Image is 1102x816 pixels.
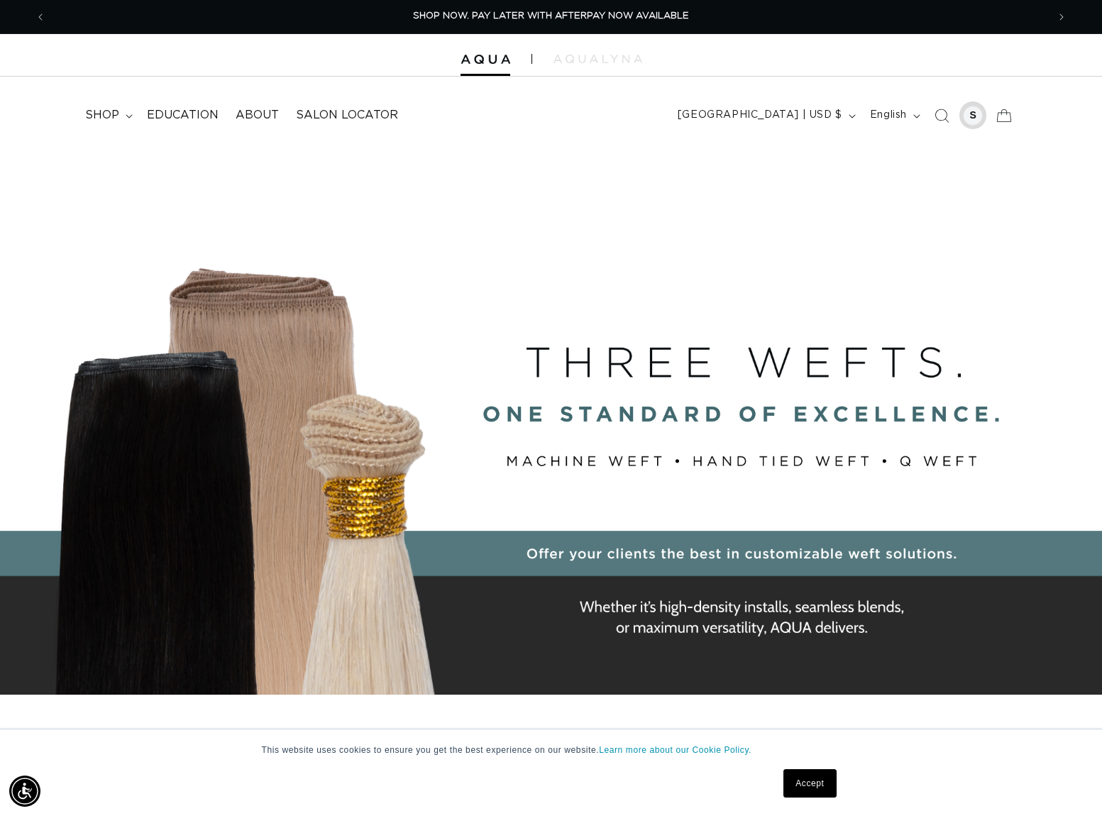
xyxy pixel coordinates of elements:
[599,745,751,755] a: Learn more about our Cookie Policy.
[678,108,842,123] span: [GEOGRAPHIC_DATA] | USD $
[870,108,907,123] span: English
[553,55,642,63] img: aqualyna.com
[287,99,407,131] a: Salon Locator
[236,108,279,123] span: About
[227,99,287,131] a: About
[77,99,138,131] summary: shop
[296,108,398,123] span: Salon Locator
[783,769,836,798] a: Accept
[669,102,861,129] button: [GEOGRAPHIC_DATA] | USD $
[25,4,56,31] button: Previous announcement
[262,744,841,756] p: This website uses cookies to ensure you get the best experience on our website.
[85,108,119,123] span: shop
[461,55,510,65] img: Aqua Hair Extensions
[147,108,219,123] span: Education
[9,776,40,807] div: Accessibility Menu
[1046,4,1077,31] button: Next announcement
[138,99,227,131] a: Education
[413,11,689,21] span: SHOP NOW. PAY LATER WITH AFTERPAY NOW AVAILABLE
[926,100,957,131] summary: Search
[861,102,926,129] button: English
